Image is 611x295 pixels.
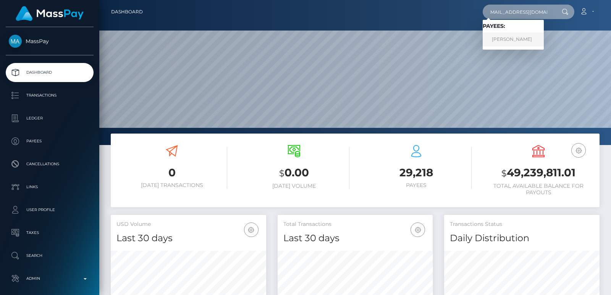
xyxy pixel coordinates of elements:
[483,165,594,181] h3: 49,239,811.01
[450,232,594,245] h4: Daily Distribution
[283,232,427,245] h4: Last 30 days
[16,6,84,21] img: MassPay Logo
[9,250,91,261] p: Search
[6,200,94,219] a: User Profile
[6,177,94,197] a: Links
[9,204,91,216] p: User Profile
[111,4,143,20] a: Dashboard
[361,165,472,180] h3: 29,218
[239,165,349,181] h3: 0.00
[6,155,94,174] a: Cancellations
[9,158,91,170] p: Cancellations
[9,35,22,48] img: MassPay
[483,23,544,29] h6: Payees:
[483,183,594,196] h6: Total Available Balance for Payouts
[239,183,349,189] h6: [DATE] Volume
[9,135,91,147] p: Payees
[6,246,94,265] a: Search
[116,165,227,180] h3: 0
[116,221,260,228] h5: USD Volume
[6,86,94,105] a: Transactions
[279,168,284,179] small: $
[6,63,94,82] a: Dashboard
[6,223,94,242] a: Taxes
[9,67,91,78] p: Dashboard
[116,182,227,189] h6: [DATE] Transactions
[6,132,94,151] a: Payees
[483,5,554,19] input: Search...
[9,273,91,284] p: Admin
[6,38,94,45] span: MassPay
[116,232,260,245] h4: Last 30 days
[9,227,91,239] p: Taxes
[9,113,91,124] p: Ledger
[9,90,91,101] p: Transactions
[6,109,94,128] a: Ledger
[361,182,472,189] h6: Payees
[483,32,544,47] a: [PERSON_NAME]
[283,221,427,228] h5: Total Transactions
[450,221,594,228] h5: Transactions Status
[9,181,91,193] p: Links
[6,269,94,288] a: Admin
[501,168,507,179] small: $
